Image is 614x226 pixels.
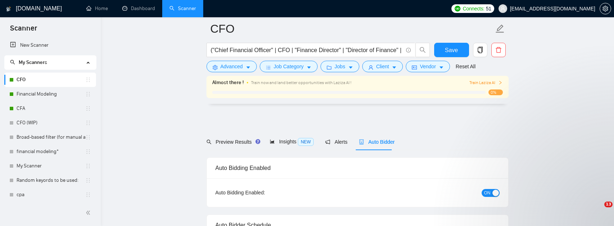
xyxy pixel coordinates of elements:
span: Job Category [274,63,304,70]
span: holder [85,120,91,126]
span: My Scanners [10,59,47,65]
a: setting [600,6,611,11]
span: bars [266,65,271,70]
span: Alerts [325,139,347,145]
span: robot [359,139,364,144]
a: New Scanner [10,38,90,52]
span: Save [445,46,458,55]
a: dashboardDashboard [122,5,155,11]
span: Client [376,63,389,70]
span: 13 [604,202,613,207]
button: Train Laziza AI [469,79,502,86]
li: My Scanner [4,159,96,173]
span: Auto Bidder [359,139,395,145]
div: Auto Bidding Enabled [215,158,500,178]
span: right [498,80,502,85]
span: area-chart [270,139,275,144]
span: holder [85,177,91,183]
li: CFO (WIP) [4,116,96,130]
button: barsJob Categorycaret-down [260,61,318,72]
a: homeHome [86,5,108,11]
button: folderJobscaret-down [320,61,359,72]
span: search [206,139,212,144]
li: Broad-based filter (for manual applications) [4,130,96,144]
span: Advanced [220,63,243,70]
span: 0% [488,89,503,95]
li: financial modeling* [4,144,96,159]
span: Almost there ! [212,79,244,87]
span: holder [85,149,91,154]
span: holder [85,192,91,198]
a: Random keyords to be used: [17,173,85,188]
span: NEW [298,138,314,146]
li: CFA [4,101,96,116]
iframe: Intercom notifications message [470,156,614,207]
iframe: Intercom live chat [590,202,607,219]
button: Save [434,43,469,57]
input: Search Freelance Jobs... [211,46,403,55]
a: CFO (WIP) [17,116,85,130]
a: CFO [17,73,85,87]
span: setting [213,65,218,70]
img: upwork-logo.png [455,6,460,11]
a: CFA [17,101,85,116]
span: caret-down [306,65,311,70]
span: holder [85,91,91,97]
span: holder [85,134,91,140]
a: Reset All [456,63,476,70]
span: user [500,6,505,11]
span: caret-down [246,65,251,70]
a: My Scanner [17,159,85,173]
a: financial modeling* [17,144,85,159]
span: search [10,60,15,65]
li: cpa [4,188,96,202]
span: notification [325,139,330,144]
span: Insights [270,139,314,144]
span: info-circle [406,48,411,52]
span: copy [473,47,487,53]
span: Connects: [463,5,484,13]
li: Random keyords to be used: [4,173,96,188]
span: caret-down [392,65,397,70]
div: Tooltip anchor [255,138,261,145]
span: double-left [86,209,93,216]
span: My Scanners [19,59,47,65]
button: delete [491,43,506,57]
span: idcard [412,65,417,70]
span: Scanner [4,23,43,38]
span: 51 [486,5,491,13]
a: Financial Modeling [17,87,85,101]
span: holder [85,163,91,169]
span: setting [600,6,611,11]
img: logo [6,3,11,15]
button: settingAdvancedcaret-down [206,61,257,72]
button: search [415,43,430,57]
span: Vendor [420,63,436,70]
button: userClientcaret-down [362,61,403,72]
button: copy [473,43,487,57]
span: folder [327,65,332,70]
span: user [368,65,373,70]
span: delete [492,47,505,53]
a: Broad-based filter (for manual applications) [17,130,85,144]
span: caret-down [439,65,444,70]
div: Auto Bidding Enabled: [215,189,310,197]
span: edit [495,24,505,33]
span: caret-down [348,65,353,70]
span: holder [85,77,91,83]
li: Financial Modeling [4,87,96,101]
span: Preview Results [206,139,258,145]
a: cpa [17,188,85,202]
span: search [416,47,429,53]
li: New Scanner [4,38,96,52]
span: Jobs [335,63,345,70]
span: Train now and land better opportunities with Laziza AI ! [251,80,351,85]
input: Scanner name... [210,20,494,38]
li: CFO [4,73,96,87]
button: idcardVendorcaret-down [406,61,450,72]
span: holder [85,106,91,111]
a: searchScanner [169,5,196,11]
button: setting [600,3,611,14]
